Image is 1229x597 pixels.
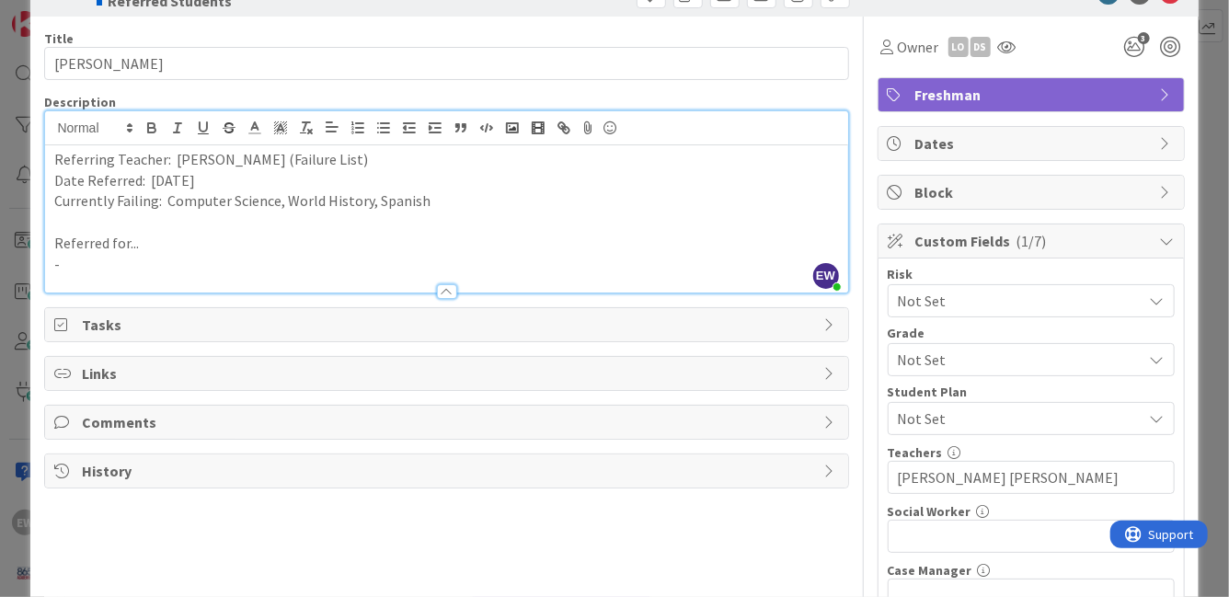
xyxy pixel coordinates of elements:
[82,460,814,482] span: History
[54,149,838,170] p: Referring Teacher: [PERSON_NAME] (Failure List)
[915,84,1151,106] span: Freshman
[971,37,991,57] div: DS
[888,385,1175,398] div: Student Plan
[888,503,971,520] label: Social Worker
[915,132,1151,155] span: Dates
[44,30,74,47] label: Title
[915,181,1151,203] span: Block
[888,444,943,461] label: Teachers
[1138,32,1150,44] span: 3
[888,562,972,579] label: Case Manager
[1017,232,1047,250] span: ( 1/7 )
[888,268,1175,281] div: Risk
[915,230,1151,252] span: Custom Fields
[39,3,84,25] span: Support
[82,411,814,433] span: Comments
[54,233,838,254] p: Referred for...
[898,347,1133,373] span: Not Set
[82,362,814,385] span: Links
[44,47,848,80] input: type card name here...
[898,288,1133,314] span: Not Set
[54,190,838,212] p: Currently Failing: Computer Science, World History, Spanish
[888,327,1175,339] div: Grade
[54,254,838,275] p: -
[898,36,939,58] span: Owner
[54,170,838,191] p: Date Referred: [DATE]
[948,37,969,57] div: LO
[82,314,814,336] span: Tasks
[44,94,116,110] span: Description
[898,408,1143,430] span: Not Set
[813,263,839,289] span: EW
